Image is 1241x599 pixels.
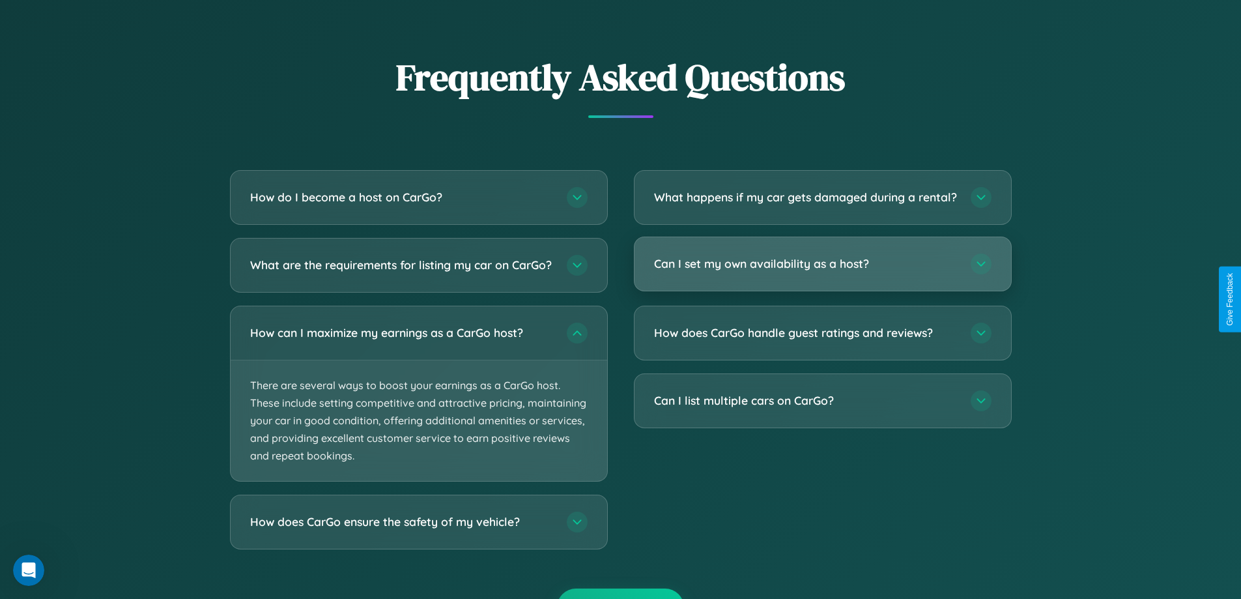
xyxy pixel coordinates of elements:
[1225,273,1234,326] div: Give Feedback
[654,325,958,341] h3: How does CarGo handle guest ratings and reviews?
[250,325,554,341] h3: How can I maximize my earnings as a CarGo host?
[250,514,554,531] h3: How does CarGo ensure the safety of my vehicle?
[654,189,958,205] h3: What happens if my car gets damaged during a rental?
[13,555,44,586] iframe: Intercom live chat
[231,360,607,482] p: There are several ways to boost your earnings as a CarGo host. These include setting competitive ...
[654,256,958,272] h3: Can I set my own availability as a host?
[230,52,1012,102] h2: Frequently Asked Questions
[250,189,554,205] h3: How do I become a host on CarGo?
[654,392,958,409] h3: Can I list multiple cars on CarGo?
[250,257,554,273] h3: What are the requirements for listing my car on CarGo?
